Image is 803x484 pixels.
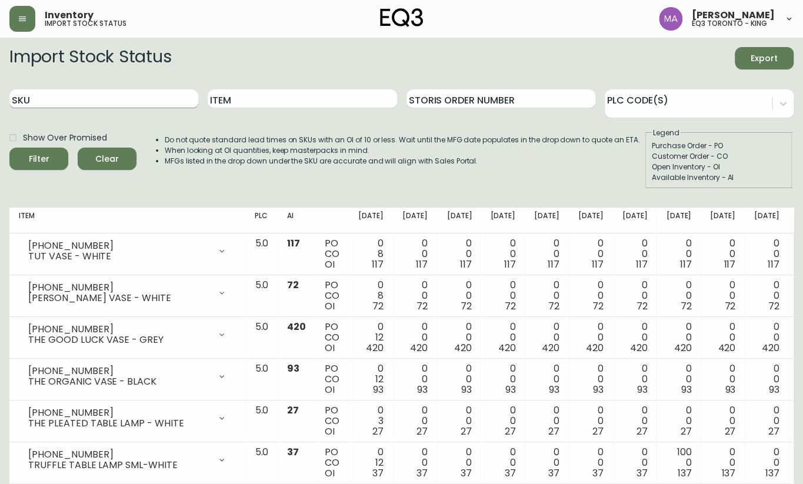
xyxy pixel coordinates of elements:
div: [PHONE_NUMBER][PERSON_NAME] VASE - WHITE [19,280,236,306]
div: 0 12 [358,322,384,353]
span: 27 [548,425,559,438]
td: 5.0 [245,400,278,442]
div: 0 0 [534,405,559,437]
span: 37 [417,466,428,480]
div: [PHONE_NUMBER] [28,408,210,418]
span: 117 [636,258,648,271]
div: THE PLEATED TABLE LAMP - WHITE [28,418,210,429]
div: 0 0 [490,363,515,395]
div: PO CO [325,405,339,437]
div: 0 0 [402,280,428,312]
th: [DATE] [525,208,569,233]
span: 93 [417,383,428,396]
div: TUT VASE - WHITE [28,251,210,262]
div: 0 0 [534,447,559,479]
div: PO CO [325,447,339,479]
span: OI [325,425,335,438]
div: 0 0 [754,405,779,437]
span: 93 [461,383,472,396]
div: 0 0 [710,280,735,312]
span: 37 [287,445,299,459]
img: 4f0989f25cbf85e7eb2537583095d61e [659,7,682,31]
div: [PHONE_NUMBER] [28,449,210,460]
span: 72 [724,299,735,313]
span: 27 [768,425,779,438]
legend: Legend [652,128,681,138]
div: Customer Order - CO [652,151,786,162]
span: 420 [630,341,648,355]
th: [DATE] [481,208,525,233]
th: Item [9,208,245,233]
div: 0 0 [578,363,604,395]
span: 117 [768,258,779,271]
span: 72 [287,278,299,292]
div: 0 0 [534,238,559,270]
div: 0 0 [710,322,735,353]
div: THE ORGANIC VASE - BLACK [28,376,210,387]
li: Do not quote standard lead times on SKUs with an OI of 10 or less. Wait until the MFG date popula... [165,135,640,145]
div: 0 0 [402,363,428,395]
span: 93 [681,383,691,396]
span: 27 [592,425,604,438]
div: PO CO [325,363,339,395]
div: 0 0 [447,447,472,479]
div: 0 0 [534,322,559,353]
span: 420 [674,341,691,355]
span: 420 [287,320,306,333]
div: 0 0 [490,447,515,479]
div: 0 0 [710,238,735,270]
div: 0 0 [402,322,428,353]
div: Filter [29,152,49,166]
div: 0 0 [754,280,779,312]
li: MFGs listed in the drop down under the SKU are accurate and will align with Sales Portal. [165,156,640,166]
div: [PHONE_NUMBER] [28,241,210,251]
div: 0 0 [578,238,604,270]
span: 420 [454,341,472,355]
span: 27 [372,425,384,438]
div: 0 0 [710,405,735,437]
span: 420 [586,341,604,355]
span: 27 [417,425,428,438]
span: 117 [460,258,472,271]
div: 0 0 [666,280,691,312]
div: PO CO [325,238,339,270]
span: 117 [724,258,735,271]
span: 93 [725,383,735,396]
span: 27 [504,425,515,438]
span: 117 [372,258,384,271]
th: [DATE] [393,208,437,233]
div: 0 0 [447,238,472,270]
div: 0 12 [358,447,384,479]
span: 37 [637,466,648,480]
div: [PHONE_NUMBER]TUT VASE - WHITE [19,238,236,264]
span: Show Over Promised [23,132,107,144]
div: 0 0 [447,322,472,353]
div: 0 0 [754,363,779,395]
div: 0 0 [622,322,648,353]
span: 37 [548,466,559,480]
div: TRUFFLE TABLE LAMP SML-WHITE [28,460,210,470]
span: 37 [504,466,515,480]
td: 5.0 [245,233,278,275]
div: PO CO [325,322,339,353]
button: Filter [9,148,68,170]
div: [PHONE_NUMBER] [28,282,210,293]
span: 137 [677,466,691,480]
span: 72 [504,299,515,313]
span: 420 [542,341,559,355]
div: 0 0 [666,322,691,353]
div: 0 0 [447,280,472,312]
div: 0 0 [754,238,779,270]
span: 420 [762,341,779,355]
div: [PERSON_NAME] VASE - WHITE [28,293,210,303]
div: 0 0 [578,322,604,353]
span: 93 [373,383,384,396]
span: 37 [372,466,384,480]
span: OI [325,258,335,271]
button: Clear [78,148,136,170]
span: 137 [721,466,735,480]
th: [DATE] [701,208,745,233]
span: 93 [549,383,559,396]
h5: import stock status [45,20,126,27]
div: 0 0 [578,447,604,479]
